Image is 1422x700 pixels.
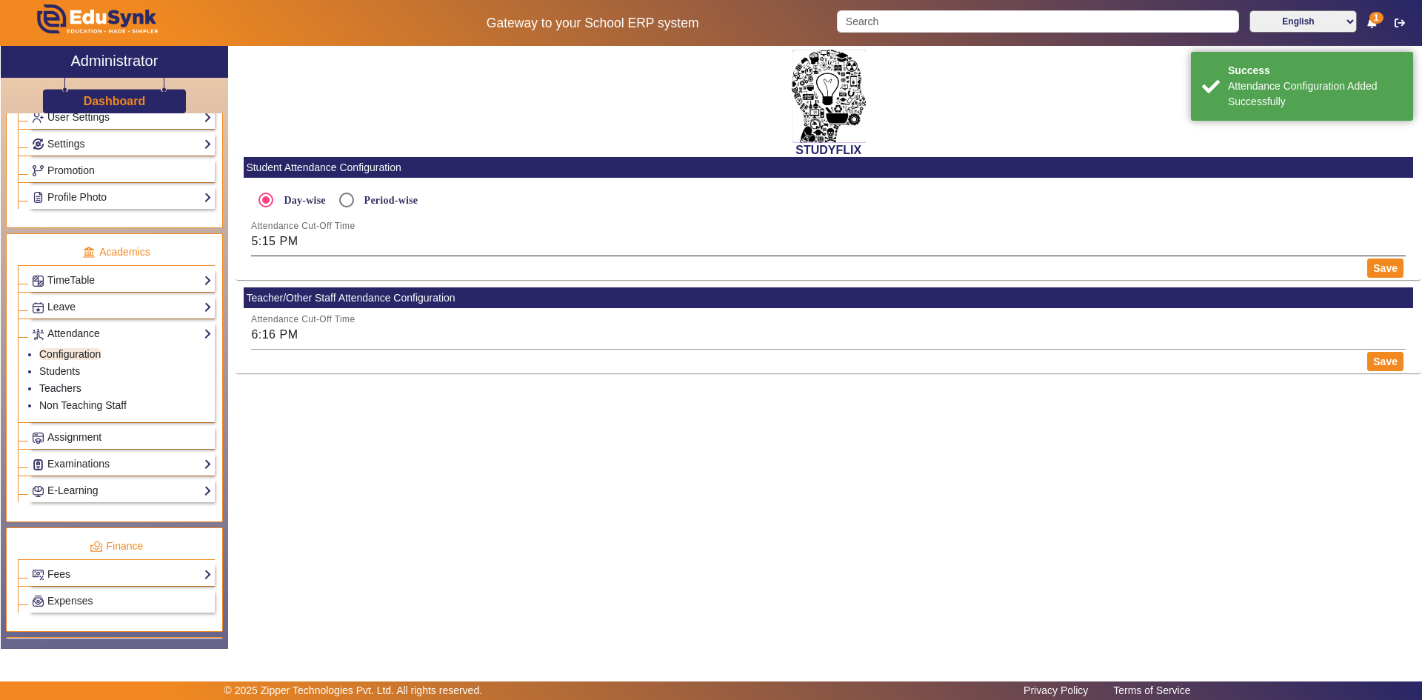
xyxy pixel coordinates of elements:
mat-label: Attendance Cut-Off Time [251,221,355,231]
a: Non Teaching Staff [39,399,127,411]
a: Administrator [1,46,228,78]
input: Attendance Cut-Off Time [251,233,1406,250]
label: Period-wise [361,194,418,207]
span: 1 [1369,12,1383,24]
h2: Administrator [71,52,158,70]
input: Search [837,10,1238,33]
span: Assignment [47,431,101,443]
a: Teachers [39,382,81,394]
span: Expenses [47,595,93,607]
a: Assignment [32,429,212,446]
img: academic.png [82,246,96,259]
a: Privacy Policy [1016,681,1095,700]
img: Branchoperations.png [33,165,44,176]
input: Attendance Cut-Off Time [251,326,1406,344]
h5: Gateway to your School ERP system [364,16,821,31]
p: Finance [18,539,215,554]
img: Assignments.png [33,433,44,444]
a: Configuration [39,348,101,360]
mat-label: Attendance Cut-Off Time [251,315,355,324]
a: Promotion [32,162,212,179]
p: Academics [18,244,215,260]
mat-card-header: Student Attendance Configuration [244,157,1414,178]
a: Students [39,365,80,377]
h2: STUDYFLIX [236,143,1421,157]
p: © 2025 Zipper Technologies Pvt. Ltd. All rights reserved. [224,683,483,699]
img: Payroll.png [33,596,44,607]
a: Expenses [32,593,212,610]
div: Success [1228,63,1402,79]
button: Save [1367,352,1403,371]
a: Terms of Service [1106,681,1198,700]
label: Day-wise [281,194,325,207]
img: 2da83ddf-6089-4dce-a9e2-416746467bdd [792,50,866,143]
button: Save [1367,259,1403,278]
a: Dashboard [83,93,147,109]
mat-card-header: Teacher/Other Staff Attendance Configuration [244,287,1414,308]
h3: Dashboard [84,94,146,108]
span: Promotion [47,164,95,176]
div: Attendance Configuration Added Successfully [1228,79,1402,110]
img: finance.png [90,540,103,553]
